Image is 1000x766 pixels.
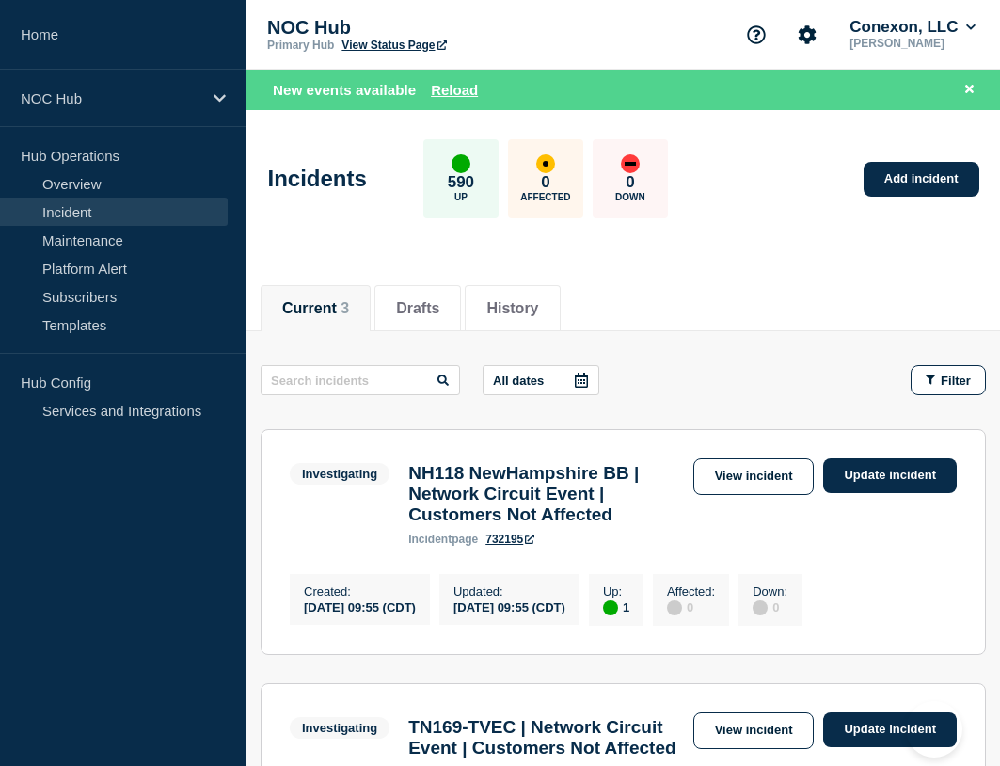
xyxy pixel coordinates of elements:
[541,173,549,192] p: 0
[396,300,439,317] button: Drafts
[864,162,979,197] a: Add incident
[823,712,957,747] a: Update incident
[261,365,460,395] input: Search incidents
[486,300,538,317] button: History
[453,598,565,614] div: [DATE] 09:55 (CDT)
[846,18,979,37] button: Conexon, LLC
[615,192,645,202] p: Down
[667,600,682,615] div: disabled
[693,712,815,749] a: View incident
[823,458,957,493] a: Update incident
[408,463,683,525] h3: NH118 NewHampshire BB | Network Circuit Event | Customers Not Affected
[520,192,570,202] p: Affected
[483,365,599,395] button: All dates
[408,533,478,546] p: page
[267,17,643,39] p: NOC Hub
[267,39,334,52] p: Primary Hub
[603,598,629,615] div: 1
[408,533,452,546] span: incident
[603,584,629,598] p: Up :
[448,173,474,192] p: 590
[431,82,478,98] button: Reload
[787,15,827,55] button: Account settings
[290,717,389,739] span: Investigating
[536,154,555,173] div: affected
[21,90,201,106] p: NOC Hub
[621,154,640,173] div: down
[846,37,979,50] p: [PERSON_NAME]
[452,154,470,173] div: up
[304,598,416,614] div: [DATE] 09:55 (CDT)
[911,365,986,395] button: Filter
[268,166,367,192] h1: Incidents
[906,701,962,758] iframe: Help Scout Beacon - Open
[753,598,787,615] div: 0
[273,82,416,98] span: New events available
[454,192,468,202] p: Up
[408,717,683,758] h3: TN169-TVEC | Network Circuit Event | Customers Not Affected
[290,463,389,485] span: Investigating
[493,374,544,388] p: All dates
[304,584,416,598] p: Created :
[693,458,815,495] a: View incident
[753,600,768,615] div: disabled
[667,584,715,598] p: Affected :
[282,300,349,317] button: Current 3
[737,15,776,55] button: Support
[753,584,787,598] p: Down :
[667,598,715,615] div: 0
[341,300,349,316] span: 3
[453,584,565,598] p: Updated :
[941,374,971,388] span: Filter
[626,173,634,192] p: 0
[603,600,618,615] div: up
[485,533,534,546] a: 732195
[341,39,446,52] a: View Status Page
